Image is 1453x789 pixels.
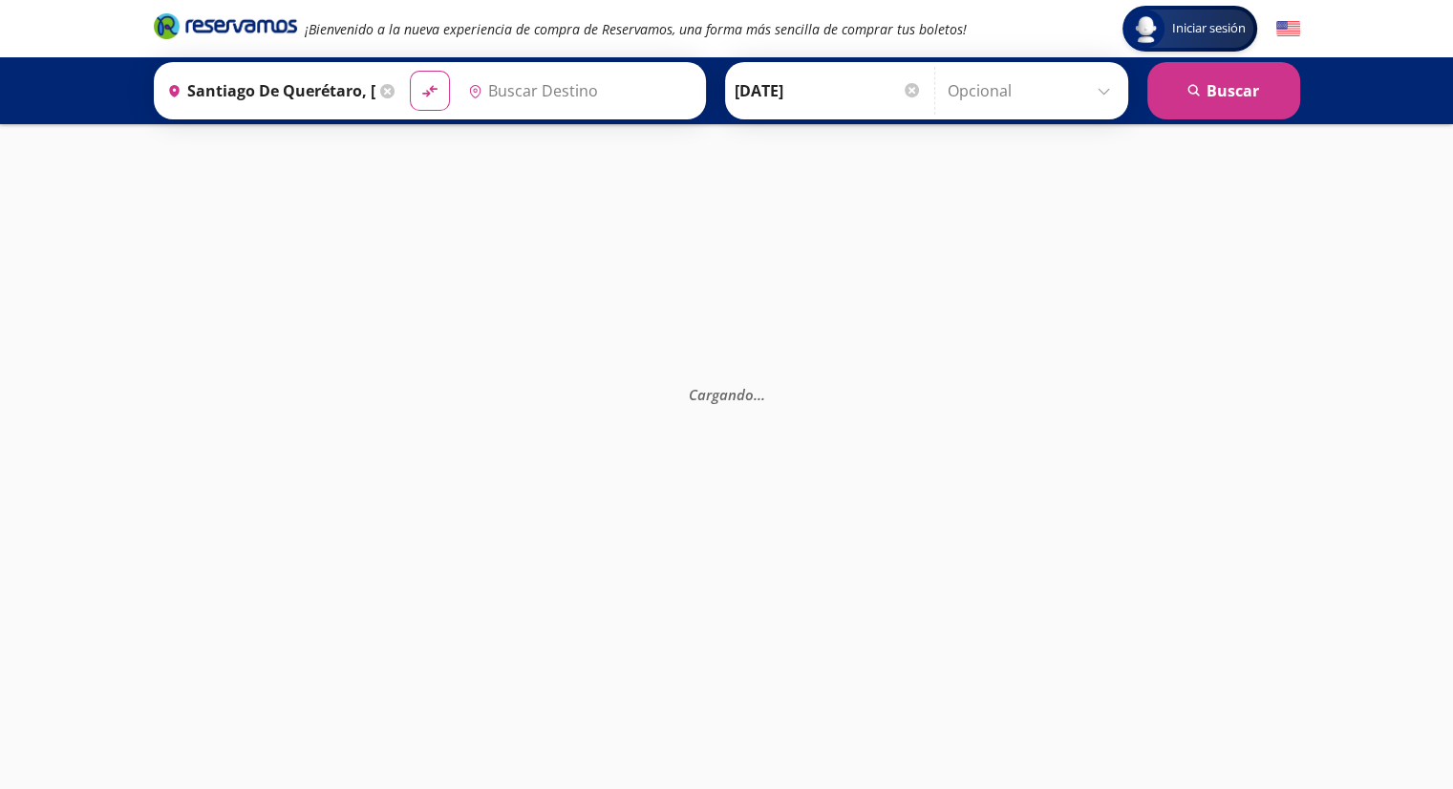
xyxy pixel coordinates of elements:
input: Buscar Origen [160,67,375,115]
span: Iniciar sesión [1165,19,1253,38]
span: . [757,385,760,404]
span: . [753,385,757,404]
button: English [1276,17,1300,41]
input: Opcional [948,67,1119,115]
span: . [760,385,764,404]
i: Brand Logo [154,11,297,40]
input: Buscar Destino [460,67,695,115]
a: Brand Logo [154,11,297,46]
input: Elegir Fecha [735,67,922,115]
em: Cargando [688,385,764,404]
em: ¡Bienvenido a la nueva experiencia de compra de Reservamos, una forma más sencilla de comprar tus... [305,20,967,38]
button: Buscar [1147,62,1300,119]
